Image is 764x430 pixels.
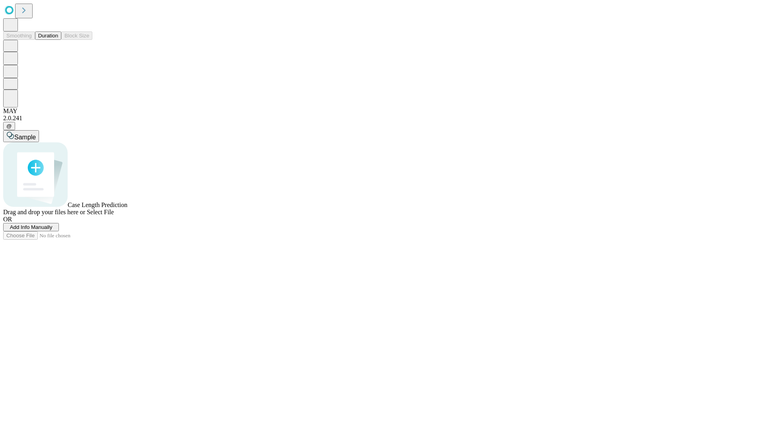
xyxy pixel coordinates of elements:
[3,107,761,115] div: MAY
[3,130,39,142] button: Sample
[3,223,59,231] button: Add Info Manually
[10,224,53,230] span: Add Info Manually
[14,134,36,141] span: Sample
[3,122,15,130] button: @
[35,31,61,40] button: Duration
[6,123,12,129] span: @
[3,115,761,122] div: 2.0.241
[87,209,114,215] span: Select File
[61,31,92,40] button: Block Size
[3,31,35,40] button: Smoothing
[3,216,12,223] span: OR
[3,209,85,215] span: Drag and drop your files here or
[68,201,127,208] span: Case Length Prediction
